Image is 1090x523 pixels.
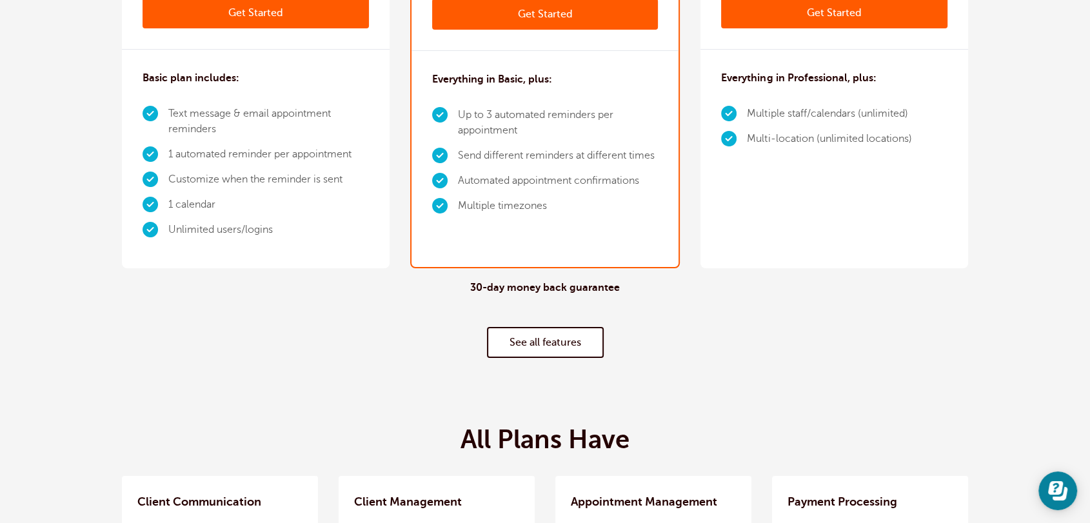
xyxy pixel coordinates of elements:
[137,491,302,512] h3: Client Communication
[458,103,659,143] li: Up to 3 automated reminders per appointment
[458,193,659,219] li: Multiple timezones
[1038,471,1077,510] iframe: Resource center
[432,72,552,87] h3: Everything in Basic, plus:
[143,70,239,86] h3: Basic plan includes:
[721,70,876,86] h3: Everything in Professional, plus:
[788,491,953,512] h3: Payment Processing
[458,143,659,168] li: Send different reminders at different times
[747,126,911,152] li: Multi-location (unlimited locations)
[168,217,369,242] li: Unlimited users/logins
[458,168,659,193] li: Automated appointment confirmations
[168,101,369,142] li: Text message & email appointment reminders
[571,491,736,512] h3: Appointment Management
[354,491,519,512] h3: Client Management
[470,282,620,294] h4: 30-day money back guarantee
[168,142,369,167] li: 1 automated reminder per appointment
[461,424,629,455] h2: All Plans Have
[168,167,369,192] li: Customize when the reminder is sent
[487,327,604,358] a: See all features
[168,192,369,217] li: 1 calendar
[747,101,911,126] li: Multiple staff/calendars (unlimited)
